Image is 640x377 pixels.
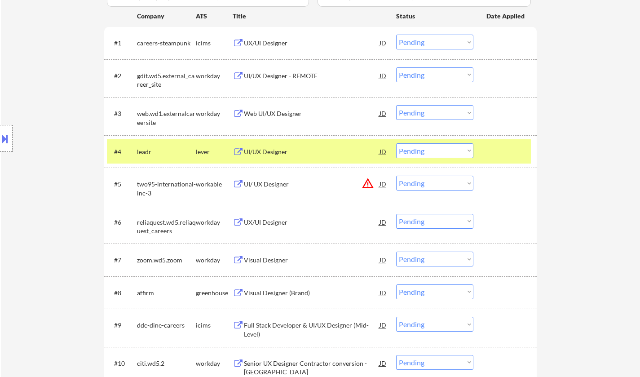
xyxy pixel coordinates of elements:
div: Senior UX Designer Contractor conversion - [GEOGRAPHIC_DATA] [244,359,380,377]
div: JD [379,176,388,192]
div: workday [196,109,233,118]
div: ddc-dine-careers [137,321,196,330]
div: #1 [114,39,130,48]
div: Status [396,8,473,24]
div: ATS [196,12,233,21]
div: zoom.wd5.zoom [137,256,196,265]
div: #6 [114,218,130,227]
div: #8 [114,288,130,297]
div: workday [196,359,233,368]
div: workable [196,180,233,189]
div: #9 [114,321,130,330]
div: JD [379,317,388,333]
div: UI/ UX Designer [244,180,380,189]
div: icims [196,321,233,330]
button: warning_amber [362,177,374,190]
div: lever [196,147,233,156]
div: #7 [114,256,130,265]
div: workday [196,256,233,265]
div: Full Stack Developer & UI/UX Designer (Mid-Level) [244,321,380,338]
div: two95-international-inc-3 [137,180,196,197]
div: icims [196,39,233,48]
div: affirm [137,288,196,297]
div: JD [379,284,388,301]
div: workday [196,71,233,80]
div: JD [379,214,388,230]
div: UI/UX Designer [244,147,380,156]
div: leadr [137,147,196,156]
div: UX/UI Designer [244,218,380,227]
div: citi.wd5.2 [137,359,196,368]
div: workday [196,218,233,227]
div: Visual Designer (Brand) [244,288,380,297]
div: UI/UX Designer - REMOTE [244,71,380,80]
div: gdit.wd5.external_career_site [137,71,196,89]
div: Title [233,12,388,21]
div: JD [379,143,388,160]
div: JD [379,67,388,84]
div: #10 [114,359,130,368]
div: JD [379,35,388,51]
div: JD [379,252,388,268]
div: Web UI/UX Designer [244,109,380,118]
div: JD [379,355,388,371]
div: JD [379,105,388,121]
div: Company [137,12,196,21]
div: greenhouse [196,288,233,297]
div: Visual Designer [244,256,380,265]
div: web.wd1.externalcareersite [137,109,196,127]
div: reliaquest.wd5.reliaquest_careers [137,218,196,235]
div: UX/UI Designer [244,39,380,48]
div: Date Applied [486,12,526,21]
div: careers-steampunk [137,39,196,48]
